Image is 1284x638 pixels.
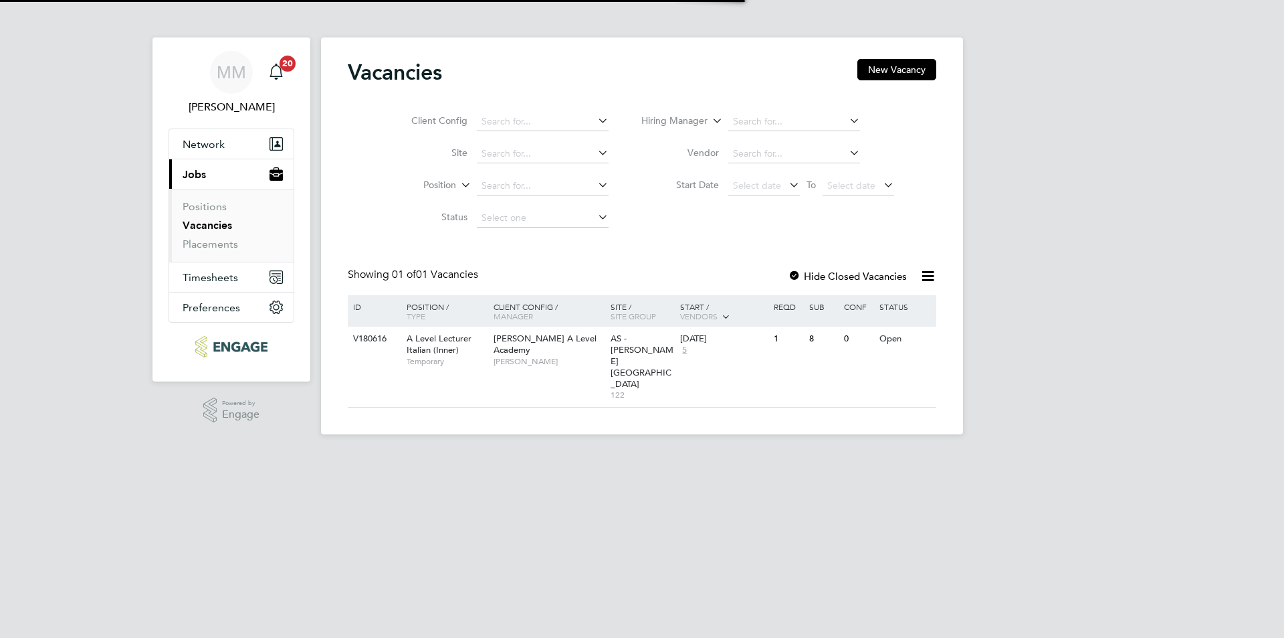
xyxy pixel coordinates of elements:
[876,295,934,318] div: Status
[152,37,310,382] nav: Main navigation
[733,179,781,191] span: Select date
[183,219,232,232] a: Vacancies
[169,129,294,159] button: Network
[806,327,841,351] div: 8
[494,356,604,367] span: [PERSON_NAME]
[631,114,708,128] label: Hiring Manager
[169,51,294,115] a: MM[PERSON_NAME]
[183,238,238,250] a: Placements
[169,99,294,115] span: Mohon Miah
[642,179,719,191] label: Start Date
[494,333,597,355] span: [PERSON_NAME] A Level Academy
[195,336,267,357] img: ncclondon-logo-retina.png
[494,311,533,321] span: Manager
[183,301,240,314] span: Preferences
[490,295,607,327] div: Client Config /
[876,327,934,351] div: Open
[348,59,442,86] h2: Vacancies
[391,211,467,223] label: Status
[169,159,294,189] button: Jobs
[477,209,609,228] input: Select one
[222,409,259,420] span: Engage
[183,200,227,213] a: Positions
[680,311,718,321] span: Vendors
[677,295,770,329] div: Start /
[477,177,609,195] input: Search for...
[770,295,805,318] div: Reqd
[183,168,206,181] span: Jobs
[680,333,767,345] div: [DATE]
[642,147,719,159] label: Vendor
[477,145,609,163] input: Search for...
[379,179,456,192] label: Position
[728,145,860,163] input: Search for...
[348,268,481,282] div: Showing
[806,295,841,318] div: Sub
[183,271,238,284] span: Timesheets
[788,270,907,283] label: Hide Closed Vacancies
[802,176,820,193] span: To
[397,295,490,327] div: Position /
[477,112,609,131] input: Search for...
[841,295,875,318] div: Conf
[203,398,260,423] a: Powered byEngage
[183,138,225,151] span: Network
[680,345,689,356] span: 5
[391,114,467,127] label: Client Config
[350,327,397,351] div: V180616
[827,179,875,191] span: Select date
[217,64,246,81] span: MM
[169,262,294,292] button: Timesheets
[280,56,296,72] span: 20
[407,356,487,367] span: Temporary
[392,268,416,281] span: 01 of
[391,147,467,159] label: Site
[857,59,936,80] button: New Vacancy
[407,333,471,355] span: A Level Lecturer Italian (Inner)
[728,112,860,131] input: Search for...
[841,327,875,351] div: 0
[407,311,425,321] span: Type
[611,333,673,390] span: AS - [PERSON_NAME][GEOGRAPHIC_DATA]
[611,311,656,321] span: Site Group
[169,189,294,262] div: Jobs
[770,327,805,351] div: 1
[392,268,478,281] span: 01 Vacancies
[350,295,397,318] div: ID
[169,293,294,322] button: Preferences
[607,295,677,327] div: Site /
[611,390,674,400] span: 122
[169,336,294,357] a: Go to home page
[263,51,290,94] a: 20
[222,398,259,409] span: Powered by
